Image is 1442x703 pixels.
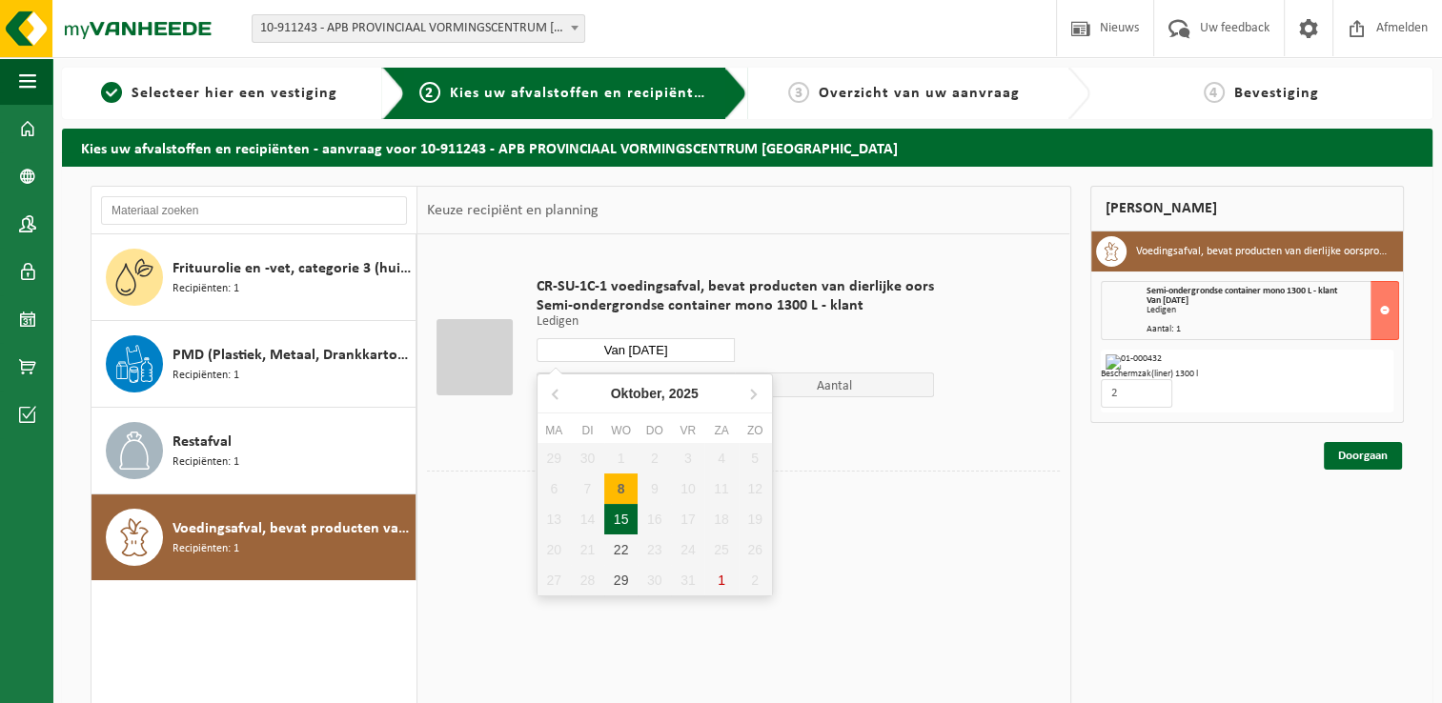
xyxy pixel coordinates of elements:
div: Oktober, [603,378,706,409]
img: 01-000432 [1106,354,1162,370]
span: Recipiënten: 1 [173,367,239,385]
span: Overzicht van uw aanvraag [819,86,1020,101]
span: Aantal [735,372,934,397]
div: vr [671,421,704,440]
p: Ledigen [537,315,934,329]
div: Beschermzak(liner) 1300 l [1101,370,1394,379]
button: Voedingsafval, bevat producten van dierlijke oorsprong, onverpakt, categorie 3 Recipiënten: 1 [91,494,416,580]
span: Voedingsafval, bevat producten van dierlijke oorsprong, onverpakt, categorie 3 [173,517,411,540]
div: do [638,421,671,440]
span: 10-911243 - APB PROVINCIAAL VORMINGSCENTRUM MALLE - MALLE [252,14,585,43]
span: Restafval [173,431,232,453]
div: 29 [604,565,638,595]
span: 4 [1204,82,1225,103]
span: Kies uw afvalstoffen en recipiënten [450,86,712,101]
span: Recipiënten: 1 [173,453,239,472]
input: Selecteer datum [537,338,736,362]
span: Semi-ondergrondse container mono 1300 L - klant [537,296,934,315]
span: CR-SU-1C-1 voedingsafval, bevat producten van dierlijke oors [537,277,934,296]
span: 3 [788,82,809,103]
strong: Van [DATE] [1147,295,1188,306]
span: Frituurolie en -vet, categorie 3 (huishoudelijk) (ongeschikt voor vergisting) [173,257,411,280]
a: Doorgaan [1324,442,1402,470]
span: Recipiënten: 1 [173,540,239,558]
span: 10-911243 - APB PROVINCIAAL VORMINGSCENTRUM MALLE - MALLE [253,15,584,42]
input: Materiaal zoeken [101,196,407,225]
div: 22 [604,534,638,565]
div: Ledigen [1147,306,1399,315]
div: di [571,421,604,440]
i: 2025 [669,387,699,400]
h3: Voedingsafval, bevat producten van dierlijke oorsprong, onverpakt, categorie 3 [1136,236,1390,267]
span: PMD (Plastiek, Metaal, Drankkartons) (bedrijven) [173,344,411,367]
div: Aantal: 1 [1147,325,1399,334]
span: Semi-ondergrondse container mono 1300 L - klant [1147,286,1337,296]
a: 1Selecteer hier een vestiging [71,82,367,105]
div: zo [739,421,772,440]
span: 1 [101,82,122,103]
button: Frituurolie en -vet, categorie 3 (huishoudelijk) (ongeschikt voor vergisting) Recipiënten: 1 [91,234,416,321]
button: Restafval Recipiënten: 1 [91,408,416,494]
button: PMD (Plastiek, Metaal, Drankkartons) (bedrijven) Recipiënten: 1 [91,321,416,408]
span: Recipiënten: 1 [173,280,239,298]
div: wo [604,421,638,440]
span: Bevestiging [1234,86,1319,101]
div: [PERSON_NAME] [1090,186,1405,231]
div: 15 [604,504,638,534]
span: Selecteer hier een vestiging [132,86,337,101]
div: Keuze recipiënt en planning [417,187,608,234]
div: 8 [604,473,638,504]
h2: Kies uw afvalstoffen en recipiënten - aanvraag voor 10-911243 - APB PROVINCIAAL VORMINGSCENTRUM [... [62,129,1432,166]
div: ma [538,421,571,440]
span: 2 [419,82,440,103]
div: za [704,421,738,440]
